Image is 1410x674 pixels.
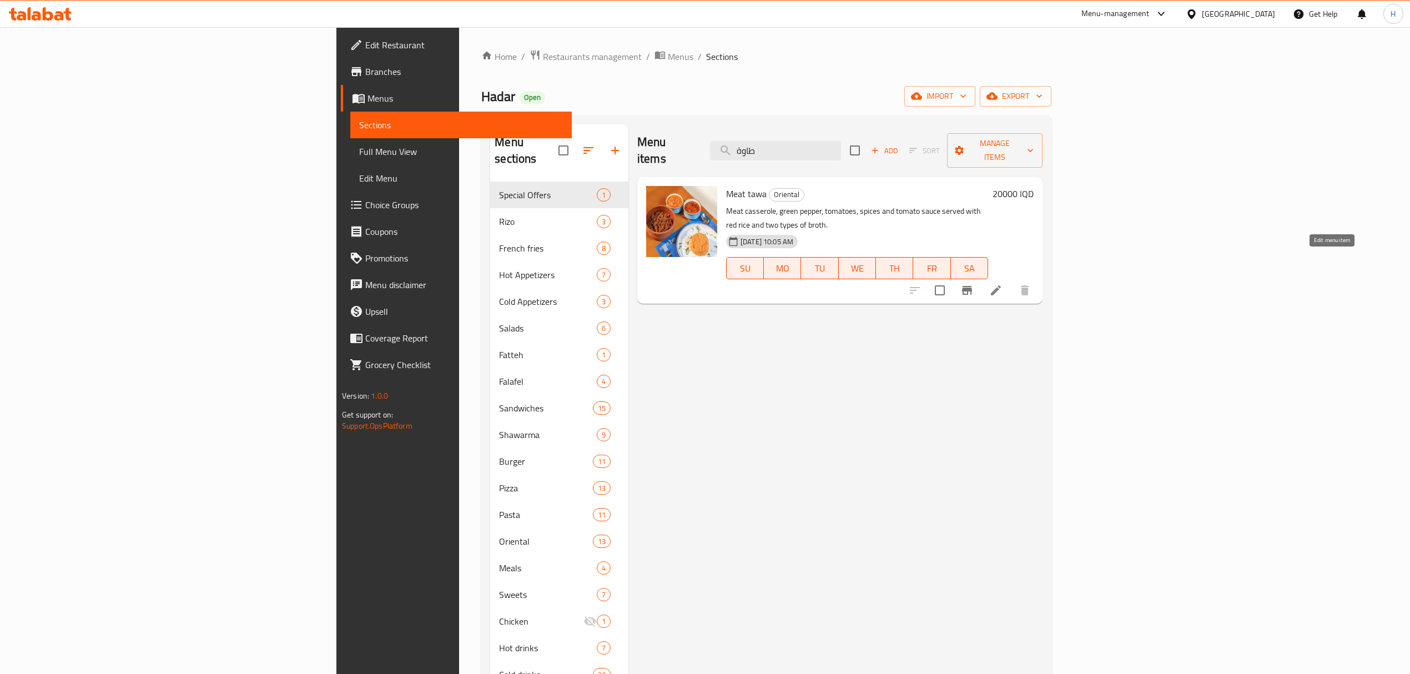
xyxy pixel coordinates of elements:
[499,588,597,601] span: Sweets
[956,137,1034,164] span: Manage items
[593,535,611,548] div: items
[341,192,572,218] a: Choice Groups
[710,141,841,160] input: search
[490,421,628,448] div: Shawarma9
[597,615,611,628] div: items
[867,142,902,159] button: Add
[869,144,899,157] span: Add
[499,348,597,361] div: Fatteh
[993,186,1034,202] h6: 20000 IQD
[597,375,611,388] div: items
[913,257,950,279] button: FR
[341,351,572,378] a: Grocery Checklist
[597,190,610,200] span: 1
[490,528,628,555] div: Oriental13
[341,218,572,245] a: Coupons
[947,133,1043,168] button: Manage items
[726,185,767,202] span: Meat tawa
[654,49,693,64] a: Menus
[371,389,388,403] span: 1.0.0
[365,198,563,212] span: Choice Groups
[490,208,628,235] div: Rizo3
[928,279,951,302] span: Select to update
[359,172,563,185] span: Edit Menu
[597,188,611,202] div: items
[365,38,563,52] span: Edit Restaurant
[499,428,597,441] span: Shawarma
[805,260,834,276] span: TU
[350,112,572,138] a: Sections
[365,358,563,371] span: Grocery Checklist
[593,510,610,520] span: 11
[499,242,597,255] span: French fries
[341,85,572,112] a: Menus
[499,401,592,415] div: Sandwiches
[597,270,610,280] span: 7
[597,376,610,387] span: 4
[552,139,575,162] span: Select all sections
[490,235,628,261] div: French fries8
[597,590,610,600] span: 7
[876,257,913,279] button: TH
[499,188,597,202] div: Special Offers
[593,508,611,521] div: items
[341,298,572,325] a: Upsell
[602,137,628,164] button: Add section
[499,455,592,468] div: Burger
[593,403,610,414] span: 15
[597,215,611,228] div: items
[481,49,1051,64] nav: breadcrumb
[955,260,984,276] span: SA
[989,89,1043,103] span: export
[593,536,610,547] span: 13
[843,139,867,162] span: Select section
[490,315,628,341] div: Salads6
[593,455,611,468] div: items
[499,321,597,335] div: Salads
[593,401,611,415] div: items
[597,428,611,441] div: items
[597,348,611,361] div: items
[341,271,572,298] a: Menu disclaimer
[839,257,876,279] button: WE
[597,561,611,575] div: items
[499,481,592,495] span: Pizza
[365,278,563,291] span: Menu disclaimer
[954,277,980,304] button: Branch-specific-item
[490,288,628,315] div: Cold Appetizers3
[597,563,610,574] span: 4
[583,615,597,628] svg: Inactive section
[597,616,610,627] span: 1
[597,430,610,440] span: 9
[499,641,597,655] span: Hot drinks
[1081,7,1150,21] div: Menu-management
[359,118,563,132] span: Sections
[597,321,611,335] div: items
[341,245,572,271] a: Promotions
[593,456,610,467] span: 11
[499,615,583,628] span: Chicken
[499,375,597,388] span: Falafel
[490,341,628,368] div: Fatteh1
[706,50,738,63] span: Sections
[904,86,975,107] button: import
[499,535,592,548] span: Oriental
[769,188,804,201] span: Oriental
[530,49,642,64] a: Restaurants management
[365,331,563,345] span: Coverage Report
[490,261,628,288] div: Hot Appetizers7
[597,588,611,601] div: items
[359,145,563,158] span: Full Menu View
[499,508,592,521] span: Pasta
[499,561,597,575] span: Meals
[1391,8,1396,20] span: H
[597,268,611,281] div: items
[726,257,764,279] button: SU
[801,257,838,279] button: TU
[1011,277,1038,304] button: delete
[499,268,597,281] span: Hot Appetizers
